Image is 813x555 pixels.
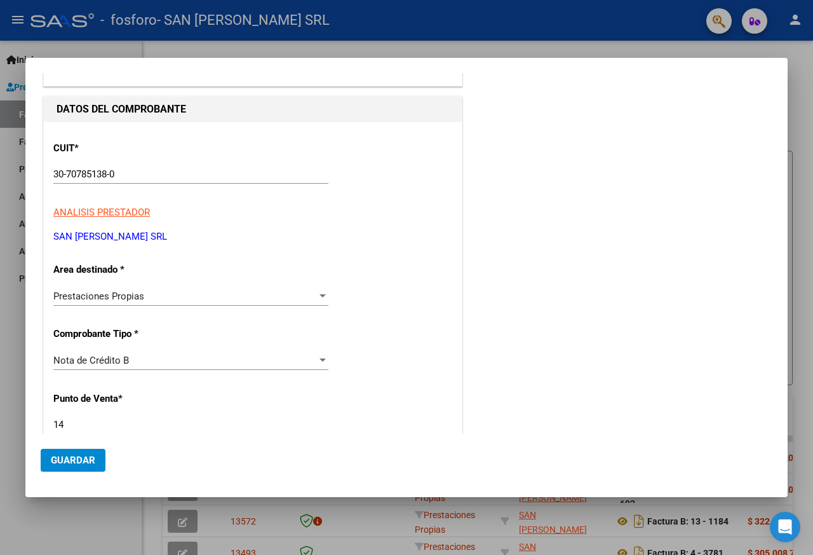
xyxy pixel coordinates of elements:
[53,207,150,218] span: ANALISIS PRESTADOR
[53,141,173,156] p: CUIT
[53,327,173,341] p: Comprobante Tipo *
[53,355,129,366] span: Nota de Crédito B
[57,103,186,115] strong: DATOS DEL COMPROBANTE
[53,392,173,406] p: Punto de Venta
[51,455,95,466] span: Guardar
[53,230,452,244] p: SAN [PERSON_NAME] SRL
[53,291,144,302] span: Prestaciones Propias
[41,449,105,472] button: Guardar
[53,263,173,277] p: Area destinado *
[770,512,800,542] div: Open Intercom Messenger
